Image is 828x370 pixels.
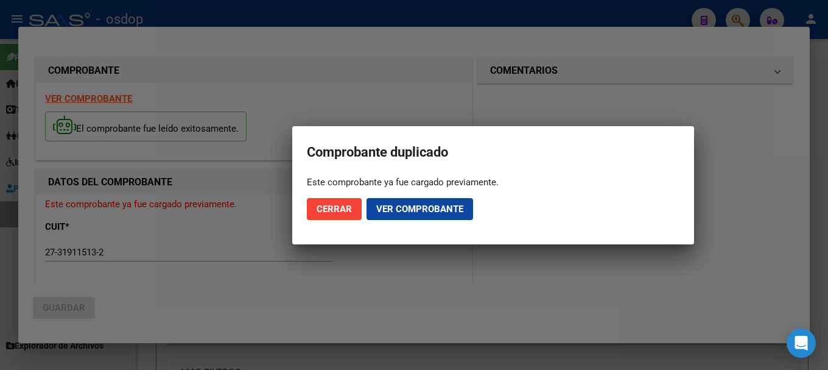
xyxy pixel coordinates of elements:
[307,176,679,188] div: Este comprobante ya fue cargado previamente.
[376,204,463,215] span: Ver comprobante
[307,198,362,220] button: Cerrar
[787,329,816,358] div: Open Intercom Messenger
[317,204,352,215] span: Cerrar
[307,141,679,164] h2: Comprobante duplicado
[367,198,473,220] button: Ver comprobante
